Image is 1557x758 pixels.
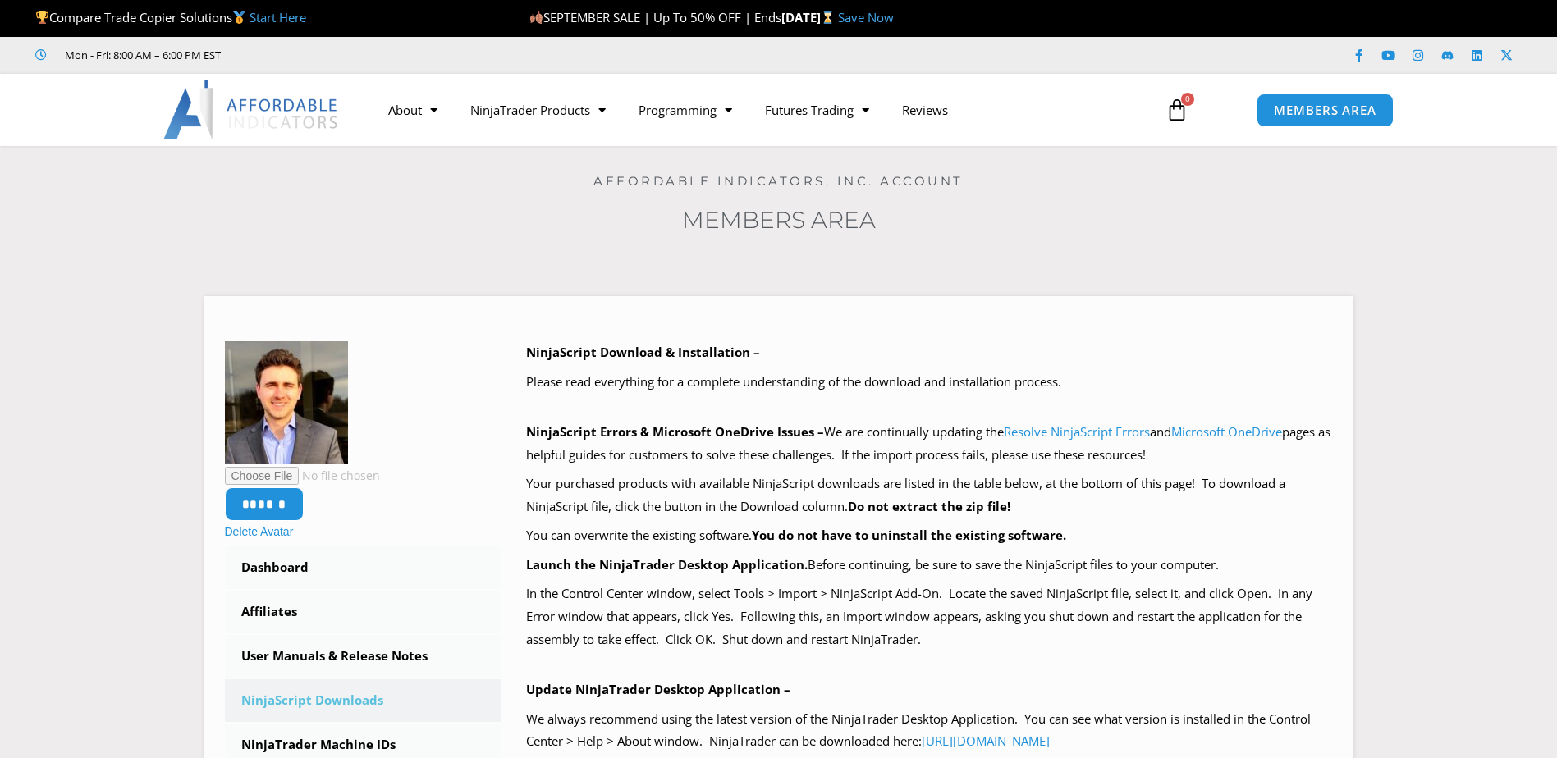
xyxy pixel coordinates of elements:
p: Your purchased products with available NinjaScript downloads are listed in the table below, at th... [526,473,1333,518]
a: Dashboard [225,546,502,589]
a: About [372,91,454,129]
b: Update NinjaTrader Desktop Application – [526,681,790,697]
img: LogoAI | Affordable Indicators – NinjaTrader [163,80,340,139]
span: SEPTEMBER SALE | Up To 50% OFF | Ends [529,9,781,25]
b: NinjaScript Errors & Microsoft OneDrive Issues – [526,423,824,440]
img: 🏆 [36,11,48,24]
img: ⌛ [822,11,834,24]
span: Mon - Fri: 8:00 AM – 6:00 PM EST [61,45,221,65]
img: 1608675936449%20(1)23-150x150.jfif [225,341,348,464]
a: NinjaTrader Products [454,91,622,129]
a: 0 [1141,86,1213,134]
strong: [DATE] [781,9,838,25]
nav: Menu [372,91,1147,129]
img: 🥇 [233,11,245,24]
span: Compare Trade Copier Solutions [35,9,306,25]
a: Affordable Indicators, Inc. Account [593,173,964,189]
img: 🍂 [530,11,543,24]
a: Programming [622,91,749,129]
b: Do not extract the zip file! [848,498,1010,514]
a: Start Here [250,9,306,25]
p: In the Control Center window, select Tools > Import > NinjaScript Add-On. Locate the saved NinjaS... [526,582,1333,651]
a: Microsoft OneDrive [1171,423,1282,440]
b: NinjaScript Download & Installation – [526,344,760,360]
span: 0 [1181,93,1194,106]
a: Resolve NinjaScript Errors [1004,423,1150,440]
p: We are continually updating the and pages as helpful guides for customers to solve these challeng... [526,421,1333,467]
a: User Manuals & Release Notes [225,635,502,678]
p: Before continuing, be sure to save the NinjaScript files to your computer. [526,554,1333,577]
a: NinjaScript Downloads [225,679,502,722]
iframe: Customer reviews powered by Trustpilot [244,47,490,63]
p: We always recommend using the latest version of the NinjaTrader Desktop Application. You can see ... [526,708,1333,754]
a: MEMBERS AREA [1257,94,1394,127]
b: Launch the NinjaTrader Desktop Application. [526,556,808,573]
a: [URL][DOMAIN_NAME] [922,733,1050,749]
span: MEMBERS AREA [1274,104,1376,116]
p: You can overwrite the existing software. [526,524,1333,547]
a: Affiliates [225,591,502,633]
a: Save Now [838,9,894,25]
a: Reviews [886,91,964,129]
a: Futures Trading [749,91,886,129]
p: Please read everything for a complete understanding of the download and installation process. [526,371,1333,394]
a: Members Area [682,206,876,234]
a: Delete Avatar [225,525,294,538]
b: You do not have to uninstall the existing software. [752,527,1066,543]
